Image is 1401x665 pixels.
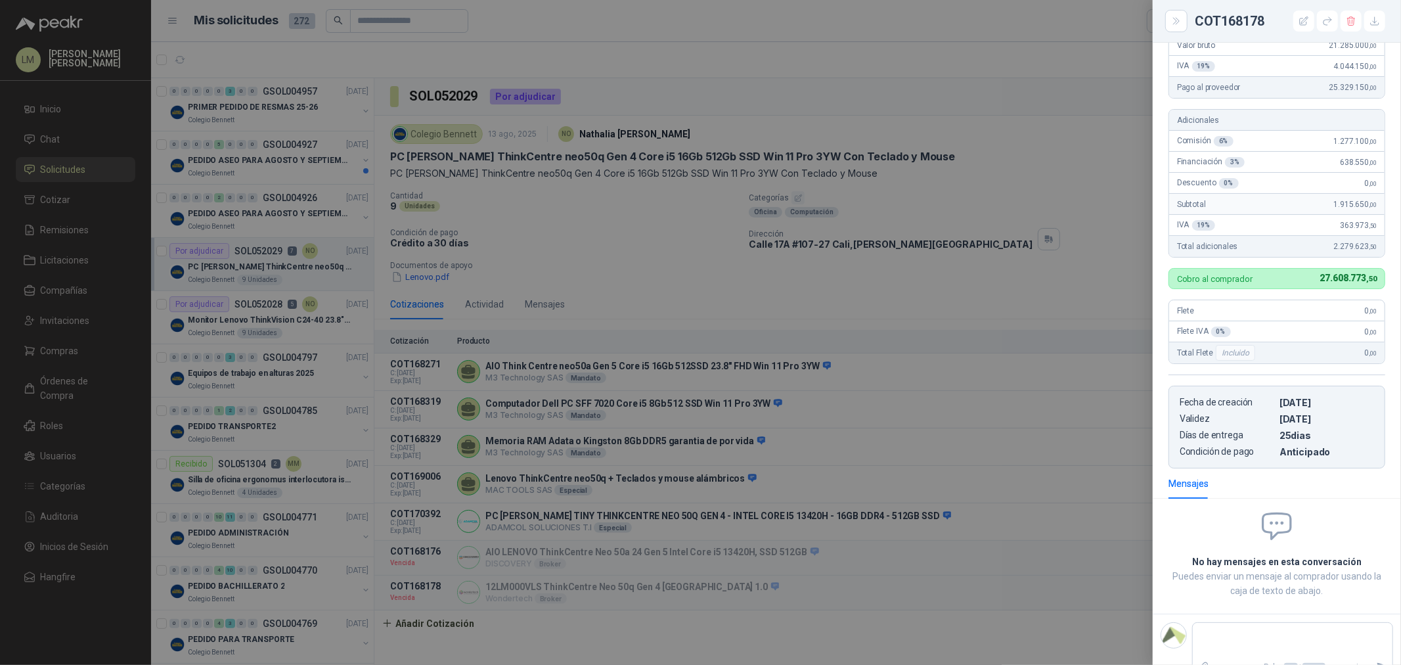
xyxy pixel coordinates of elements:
[1168,555,1385,569] h2: No hay mensajes en esta conversación
[1169,110,1385,131] div: Adicionales
[1334,137,1377,146] span: 1.277.100
[1369,201,1377,208] span: ,00
[1369,84,1377,91] span: ,00
[1334,62,1377,71] span: 4.044.150
[1369,138,1377,145] span: ,00
[1369,180,1377,187] span: ,00
[1195,11,1385,32] div: COT168178
[1365,327,1377,336] span: 0
[1177,83,1241,92] span: Pago al proveedor
[1329,41,1377,50] span: 21.285.000
[1211,327,1231,337] div: 0 %
[1177,345,1258,361] span: Total Flete
[1168,476,1209,491] div: Mensajes
[1369,63,1377,70] span: ,00
[1177,136,1234,147] span: Comisión
[1216,345,1255,361] div: Incluido
[1177,61,1215,72] span: IVA
[1329,83,1377,92] span: 25.329.150
[1168,569,1385,598] p: Puedes enviar un mensaje al comprador usando la caja de texto de abajo.
[1369,329,1377,336] span: ,00
[1168,13,1184,29] button: Close
[1180,446,1274,457] p: Condición de pago
[1192,61,1216,72] div: 19 %
[1320,273,1377,283] span: 27.608.773
[1177,220,1215,231] span: IVA
[1369,222,1377,229] span: ,50
[1177,327,1231,337] span: Flete IVA
[1192,220,1216,231] div: 19 %
[1340,158,1377,167] span: 638.550
[1177,306,1194,315] span: Flete
[1161,623,1186,648] img: Company Logo
[1180,397,1274,408] p: Fecha de creación
[1365,306,1377,315] span: 0
[1366,275,1377,283] span: ,50
[1180,413,1274,424] p: Validez
[1369,243,1377,250] span: ,50
[1177,41,1215,50] span: Valor bruto
[1279,413,1374,424] p: [DATE]
[1177,157,1245,168] span: Financiación
[1369,308,1377,315] span: ,00
[1334,242,1377,251] span: 2.279.623
[1369,42,1377,49] span: ,00
[1340,221,1377,230] span: 363.973
[1177,275,1253,283] p: Cobro al comprador
[1369,159,1377,166] span: ,00
[1177,200,1206,209] span: Subtotal
[1279,397,1374,408] p: [DATE]
[1279,430,1374,441] p: 25 dias
[1279,446,1374,457] p: Anticipado
[1225,157,1245,168] div: 3 %
[1365,179,1377,188] span: 0
[1177,178,1239,189] span: Descuento
[1169,236,1385,257] div: Total adicionales
[1180,430,1274,441] p: Días de entrega
[1334,200,1377,209] span: 1.915.650
[1219,178,1239,189] div: 0 %
[1369,350,1377,357] span: ,00
[1365,348,1377,357] span: 0
[1214,136,1234,147] div: 6 %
